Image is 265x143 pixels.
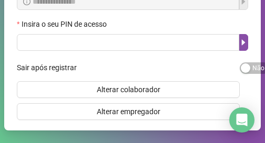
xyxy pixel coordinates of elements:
[17,18,114,30] label: Insira o seu PIN de acesso
[229,107,254,133] div: Open Intercom Messenger
[17,59,84,76] label: Sair após registrar
[97,106,160,117] span: Alterar empregador
[97,84,160,95] span: Alterar colaborador
[17,103,240,120] button: Alterar empregador
[17,81,240,98] button: Alterar colaborador
[239,38,248,47] span: caret-right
